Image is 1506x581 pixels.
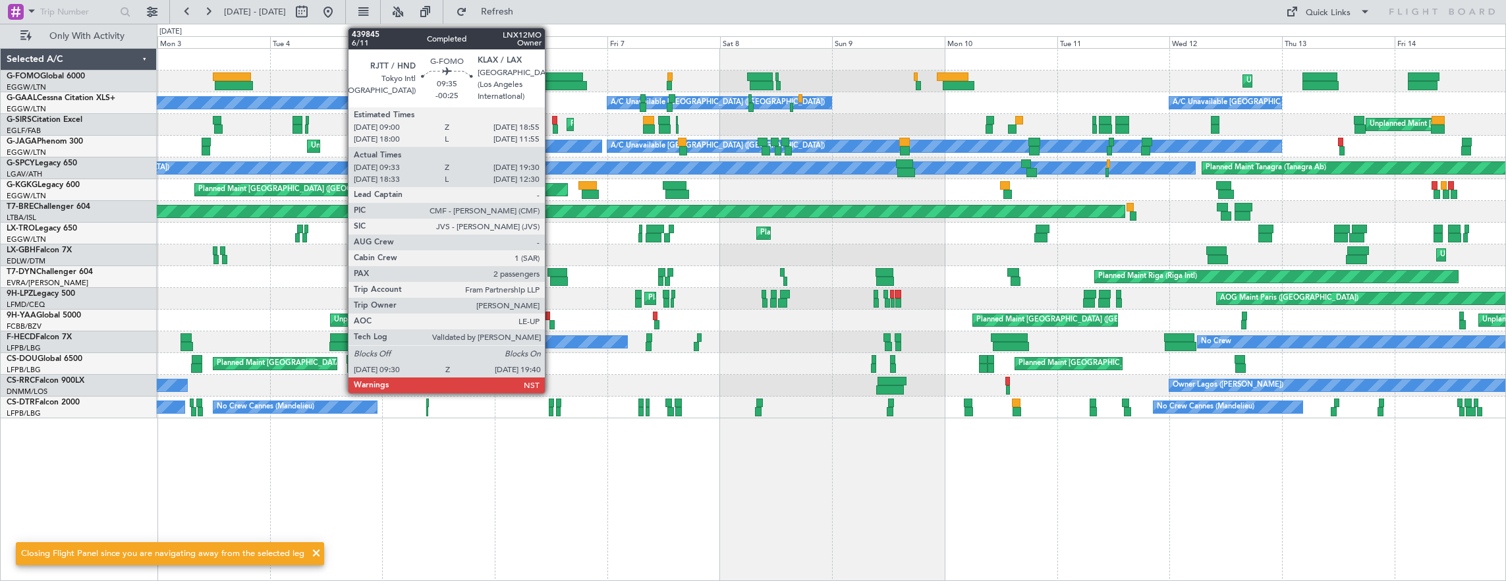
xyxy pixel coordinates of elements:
a: EDLW/DTM [7,256,45,266]
a: EVRA/[PERSON_NAME] [7,278,88,288]
a: T7-BREChallenger 604 [7,203,90,211]
div: Wed 12 [1169,36,1282,48]
div: AOG Maint Paris ([GEOGRAPHIC_DATA]) [1220,289,1358,308]
a: EGGW/LTN [7,148,46,157]
div: Unplanned Maint [GEOGRAPHIC_DATA] ([GEOGRAPHIC_DATA]) [334,310,551,330]
div: Planned Maint [GEOGRAPHIC_DATA] ([GEOGRAPHIC_DATA]) [1018,354,1226,373]
a: LFMD/CEQ [7,300,45,310]
div: Planned Maint [GEOGRAPHIC_DATA] ([GEOGRAPHIC_DATA]) [648,289,856,308]
span: G-FOMO [7,72,40,80]
a: EGGW/LTN [7,235,46,244]
div: No Crew Cannes (Mandelieu) [217,397,314,417]
div: Planned Maint [GEOGRAPHIC_DATA] ([GEOGRAPHIC_DATA]) [198,180,406,200]
div: No Crew Cannes (Mandelieu) [1157,397,1254,417]
a: LTBA/ISL [7,213,36,223]
button: Only With Activity [14,26,143,47]
div: Mon 10 [945,36,1057,48]
span: F-HECD [7,333,36,341]
a: G-JAGAPhenom 300 [7,138,83,146]
span: CS-RRC [7,377,35,385]
div: Sun 9 [832,36,945,48]
input: Trip Number [40,2,116,22]
a: CS-DTRFalcon 2000 [7,399,80,406]
a: 9H-YAAGlobal 5000 [7,312,81,319]
span: Refresh [470,7,525,16]
a: 9H-LPZLegacy 500 [7,290,75,298]
a: LFPB/LBG [7,343,41,353]
a: G-KGKGLegacy 600 [7,181,80,189]
div: Fri 7 [607,36,720,48]
span: T7-BRE [7,203,34,211]
div: Planned Maint Tanagra (Tanagra Ab) [1206,158,1326,178]
div: Wed 5 [382,36,495,48]
a: EGLF/FAB [7,126,41,136]
a: EGGW/LTN [7,82,46,92]
a: G-FOMOGlobal 6000 [7,72,85,80]
span: CS-DTR [7,399,35,406]
span: CS-DOU [7,355,38,363]
div: Owner Lagos ([PERSON_NAME]) [1173,375,1283,395]
div: Quick Links [1306,7,1351,20]
a: DNMM/LOS [7,387,47,397]
div: Tue 11 [1057,36,1170,48]
div: Planned Maint [460,158,509,178]
div: No Crew Paris ([GEOGRAPHIC_DATA]) [386,136,516,156]
span: G-SPCY [7,159,35,167]
span: Only With Activity [34,32,139,41]
div: Planned Maint Riga (Riga Intl) [1098,267,1197,287]
div: Planned Maint [GEOGRAPHIC_DATA] ([GEOGRAPHIC_DATA]) [571,115,778,134]
div: Thu 13 [1282,36,1395,48]
div: A/C Unavailable [GEOGRAPHIC_DATA] ([GEOGRAPHIC_DATA]) [1173,93,1387,113]
a: LX-GBHFalcon 7X [7,246,72,254]
a: LX-TROLegacy 650 [7,225,77,233]
a: CS-DOUGlobal 6500 [7,355,82,363]
a: LGAV/ATH [7,169,42,179]
div: A/C Unavailable [GEOGRAPHIC_DATA] ([GEOGRAPHIC_DATA]) [611,136,825,156]
span: [DATE] - [DATE] [224,6,286,18]
button: Quick Links [1279,1,1377,22]
div: Sat 8 [720,36,833,48]
span: G-SIRS [7,116,32,124]
div: Planned Maint [GEOGRAPHIC_DATA] ([GEOGRAPHIC_DATA]) [976,310,1184,330]
a: G-SIRSCitation Excel [7,116,82,124]
a: T7-DYNChallenger 604 [7,268,93,276]
span: LX-TRO [7,225,35,233]
div: Unplanned Maint [GEOGRAPHIC_DATA] ([GEOGRAPHIC_DATA]) [311,136,528,156]
div: Unplanned Maint [GEOGRAPHIC_DATA] ([GEOGRAPHIC_DATA]) [1246,71,1463,91]
a: F-HECDFalcon 7X [7,333,72,341]
div: Planned Maint [GEOGRAPHIC_DATA] ([GEOGRAPHIC_DATA]) [760,223,968,243]
div: Closing Flight Panel since you are navigating away from the selected leg [21,547,304,561]
div: Thu 6 [495,36,607,48]
a: EGGW/LTN [7,104,46,114]
div: No Crew [1201,332,1231,352]
span: 9H-LPZ [7,290,33,298]
span: LX-GBH [7,246,36,254]
span: 9H-YAA [7,312,36,319]
span: G-KGKG [7,181,38,189]
a: LFPB/LBG [7,365,41,375]
span: G-JAGA [7,138,37,146]
div: Tue 4 [270,36,383,48]
a: G-SPCYLegacy 650 [7,159,77,167]
div: [DATE] [159,26,182,38]
div: Mon 3 [157,36,270,48]
span: G-GAAL [7,94,37,102]
span: T7-DYN [7,268,36,276]
div: Planned Maint [GEOGRAPHIC_DATA] ([GEOGRAPHIC_DATA]) [217,354,424,373]
a: EGGW/LTN [7,191,46,201]
div: Unplanned Maint [GEOGRAPHIC_DATA] ([PERSON_NAME] Intl) [423,223,636,243]
a: G-GAALCessna Citation XLS+ [7,94,115,102]
a: CS-RRCFalcon 900LX [7,377,84,385]
div: A/C Unavailable [GEOGRAPHIC_DATA] ([GEOGRAPHIC_DATA]) [611,93,825,113]
a: LFPB/LBG [7,408,41,418]
button: Refresh [450,1,529,22]
a: FCBB/BZV [7,321,42,331]
div: No Crew [406,332,437,352]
